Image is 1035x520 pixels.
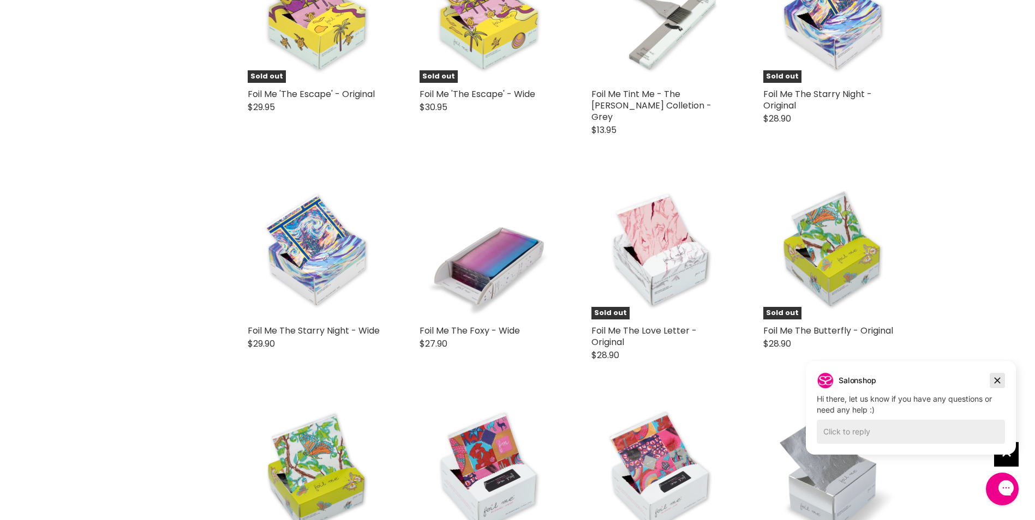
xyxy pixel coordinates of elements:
span: $28.90 [763,337,791,350]
a: Foil Me The Foxy - Wide Foil Me The Foxy - Wide [420,180,559,319]
span: $29.90 [248,337,275,350]
span: $28.90 [763,112,791,125]
span: Sold out [763,70,801,83]
iframe: Gorgias live chat campaigns [798,359,1024,471]
span: Sold out [763,307,801,319]
img: Foil Me The Starry Night - Wide [248,180,387,319]
a: Foil Me The Love Letter - Original Foil Me The Love Letter - Original Sold out [591,180,731,319]
span: $27.90 [420,337,447,350]
a: Foil Me The Butterfly - Original Foil Me The Butterfly - Original Sold out [763,180,902,319]
a: Foil Me The Starry Night - Original [763,88,872,112]
img: Foil Me The Butterfly - Original [763,180,902,319]
a: Foil Me The Starry Night - Wide Foil Me The Starry Night - Wide [248,180,387,319]
a: Foil Me 'The Escape' - Original [248,88,375,100]
a: Foil Me The Starry Night - Wide [248,324,380,337]
span: Sold out [248,70,286,83]
img: Foil Me The Foxy - Wide [420,180,559,319]
span: $28.90 [591,349,619,361]
a: Foil Me The Foxy - Wide [420,324,520,337]
a: Foil Me The Love Letter - Original [591,324,697,348]
img: Foil Me The Love Letter - Original [591,180,731,319]
span: Sold out [420,70,458,83]
span: $13.95 [591,124,617,136]
span: $29.95 [248,101,275,113]
span: Sold out [591,307,630,319]
span: $30.95 [420,101,447,113]
a: Foil Me 'The Escape' - Wide [420,88,535,100]
a: Foil Me The Butterfly - Original [763,324,893,337]
iframe: Gorgias live chat messenger [980,469,1024,509]
a: Foil Me Tint Me - The [PERSON_NAME] Colletion - Grey [591,88,711,123]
